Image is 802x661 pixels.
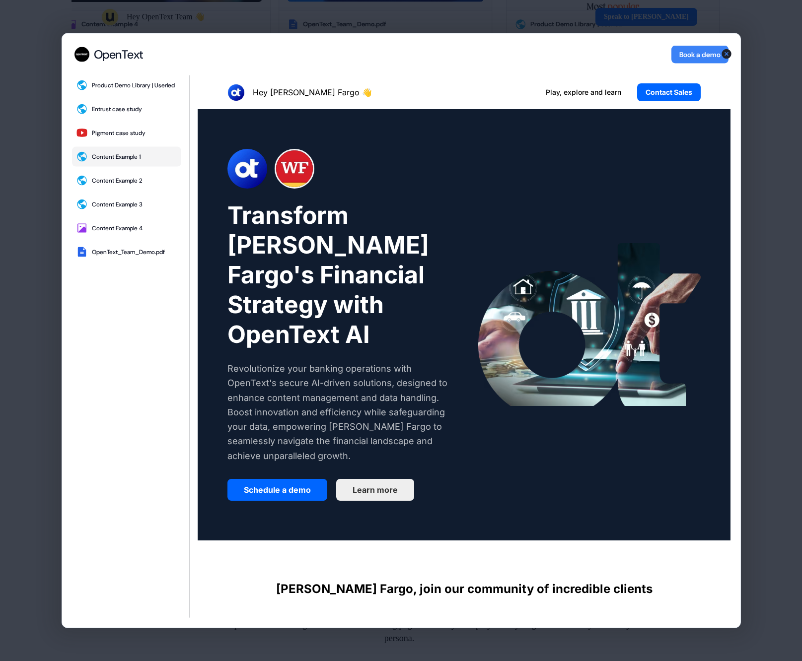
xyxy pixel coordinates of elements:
button: Schedule a demo [30,403,130,425]
button: Entrust case study [72,99,181,119]
div: Product Demo Library | Userled [92,81,175,89]
button: Pigment case study [72,123,181,143]
button: Product Demo Library | Userled [72,75,181,95]
div: Content Example 3 [92,200,143,208]
button: Contact Sales [439,8,503,26]
div: Entrust case study [92,105,142,113]
button: Content Example 1 [72,147,181,167]
div: OpenText [94,47,143,62]
p: Revolutionize your banking operations with OpenText's secure AI-driven solutions, designed to enh... [30,286,253,388]
div: Content Example 4 [92,224,143,232]
button: OpenText_Team_Demo.pdf [72,242,181,262]
div: OpenText_Team_Demo.pdf [92,248,165,256]
div: Pigment case study [92,129,146,137]
button: Content Example 3 [72,195,181,214]
a: Learn more [139,403,217,425]
p: Transform [PERSON_NAME] Fargo's Financial Strategy with OpenText AI [30,125,253,274]
p: Hey [PERSON_NAME] Fargo 👋 [55,11,174,23]
p: [PERSON_NAME] Fargo, join our community of incredible clients [78,505,455,523]
button: Content Example 2 [72,171,181,191]
button: Content Example 4 [72,218,181,238]
a: Play, explore and learn [340,8,432,26]
button: Book a demo [671,46,729,64]
div: Content Example 2 [92,177,142,185]
div: Content Example 1 [92,153,141,161]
